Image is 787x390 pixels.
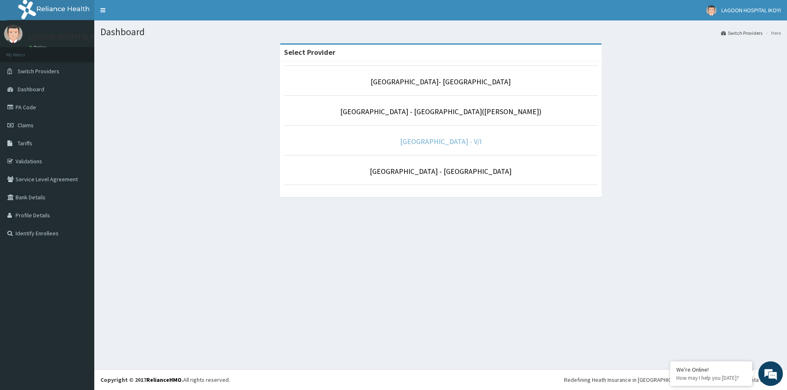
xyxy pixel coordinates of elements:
img: User Image [706,5,716,16]
strong: Copyright © 2017 . [100,376,183,383]
span: LAGOON HOSPITAL IKOYI [721,7,781,14]
footer: All rights reserved. [94,369,787,390]
span: Tariffs [18,140,32,147]
strong: Select Provider [284,47,335,57]
span: Switch Providers [18,68,59,75]
a: Online [29,45,48,50]
div: We're Online! [676,366,746,373]
p: LAGOON HOSPITAL IKOYI [29,33,108,41]
a: [GEOGRAPHIC_DATA]- [GEOGRAPHIC_DATA] [371,77,511,86]
p: How may I help you today? [676,374,746,381]
img: User Image [4,25,23,43]
a: [GEOGRAPHIC_DATA] - [GEOGRAPHIC_DATA]([PERSON_NAME]) [340,107,541,116]
a: Switch Providers [721,29,762,36]
a: [GEOGRAPHIC_DATA] - V/I [400,137,482,146]
span: Dashboard [18,86,44,93]
div: Redefining Heath Insurance in [GEOGRAPHIC_DATA] using Telemedicine and Data Science! [564,376,781,384]
h1: Dashboard [100,27,781,37]
a: RelianceHMO [146,376,182,383]
span: Claims [18,122,34,129]
li: Here [763,29,781,36]
a: [GEOGRAPHIC_DATA] - [GEOGRAPHIC_DATA] [370,167,512,176]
